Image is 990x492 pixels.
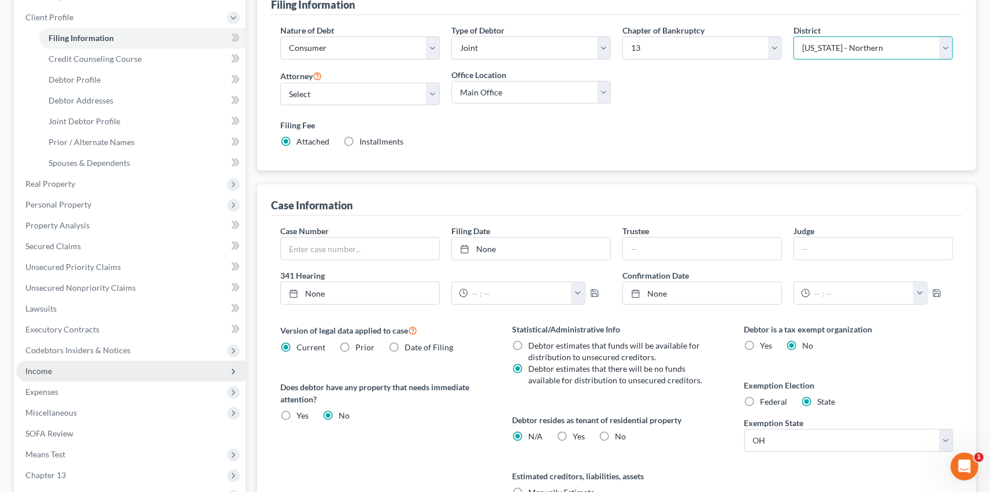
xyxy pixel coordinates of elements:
[615,431,626,441] span: No
[25,387,58,397] span: Expenses
[39,132,246,153] a: Prior / Alternate Names
[794,225,814,237] label: Judge
[281,238,439,260] input: Enter case number...
[16,257,246,278] a: Unsecured Priority Claims
[617,269,959,282] label: Confirmation Date
[49,116,120,126] span: Joint Debtor Profile
[25,220,90,230] span: Property Analysis
[296,342,325,352] span: Current
[49,158,130,168] span: Spouses & Dependents
[39,49,246,69] a: Credit Counseling Course
[16,319,246,340] a: Executory Contracts
[622,24,705,36] label: Chapter of Bankruptcy
[25,304,57,313] span: Lawsuits
[39,90,246,111] a: Debtor Addresses
[25,12,73,22] span: Client Profile
[951,453,978,480] iframe: Intercom live chat
[623,282,781,304] a: None
[49,95,113,105] span: Debtor Addresses
[275,269,617,282] label: 341 Hearing
[761,397,788,406] span: Federal
[794,24,821,36] label: District
[25,179,75,188] span: Real Property
[744,323,953,335] label: Debtor is a tax exempt organization
[49,137,135,147] span: Prior / Alternate Names
[16,423,246,444] a: SOFA Review
[25,449,65,459] span: Means Test
[25,241,81,251] span: Secured Claims
[39,28,246,49] a: Filing Information
[296,410,309,420] span: Yes
[25,366,52,376] span: Income
[25,262,121,272] span: Unsecured Priority Claims
[744,417,804,429] label: Exemption State
[529,431,543,441] span: N/A
[280,225,329,237] label: Case Number
[280,69,322,83] label: Attorney
[573,431,585,441] span: Yes
[49,75,101,84] span: Debtor Profile
[49,54,142,64] span: Credit Counseling Course
[280,323,489,337] label: Version of legal data applied to case
[16,215,246,236] a: Property Analysis
[16,278,246,298] a: Unsecured Nonpriority Claims
[451,225,490,237] label: Filing Date
[623,238,781,260] input: --
[25,324,99,334] span: Executory Contracts
[16,236,246,257] a: Secured Claims
[271,198,353,212] div: Case Information
[468,282,572,304] input: -- : --
[794,238,952,260] input: --
[513,323,721,335] label: Statistical/Administrative Info
[810,282,914,304] input: -- : --
[25,283,136,293] span: Unsecured Nonpriority Claims
[359,136,403,146] span: Installments
[25,428,73,438] span: SOFA Review
[622,225,649,237] label: Trustee
[803,341,814,350] span: No
[744,379,953,391] label: Exemption Election
[974,453,984,462] span: 1
[451,69,506,81] label: Office Location
[296,136,329,146] span: Attached
[818,397,836,406] span: State
[529,341,700,362] span: Debtor estimates that funds will be available for distribution to unsecured creditors.
[355,342,375,352] span: Prior
[25,408,77,417] span: Miscellaneous
[25,345,131,355] span: Codebtors Insiders & Notices
[39,69,246,90] a: Debtor Profile
[339,410,350,420] span: No
[25,470,66,480] span: Chapter 13
[39,153,246,173] a: Spouses & Dependents
[280,24,334,36] label: Nature of Debt
[529,364,703,385] span: Debtor estimates that there will be no funds available for distribution to unsecured creditors.
[451,24,505,36] label: Type of Debtor
[513,470,721,482] label: Estimated creditors, liabilities, assets
[405,342,453,352] span: Date of Filing
[452,238,610,260] a: None
[39,111,246,132] a: Joint Debtor Profile
[280,381,489,405] label: Does debtor have any property that needs immediate attention?
[25,199,91,209] span: Personal Property
[49,33,114,43] span: Filing Information
[761,341,773,350] span: Yes
[280,119,953,131] label: Filing Fee
[16,298,246,319] a: Lawsuits
[281,282,439,304] a: None
[513,414,721,426] label: Debtor resides as tenant of residential property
